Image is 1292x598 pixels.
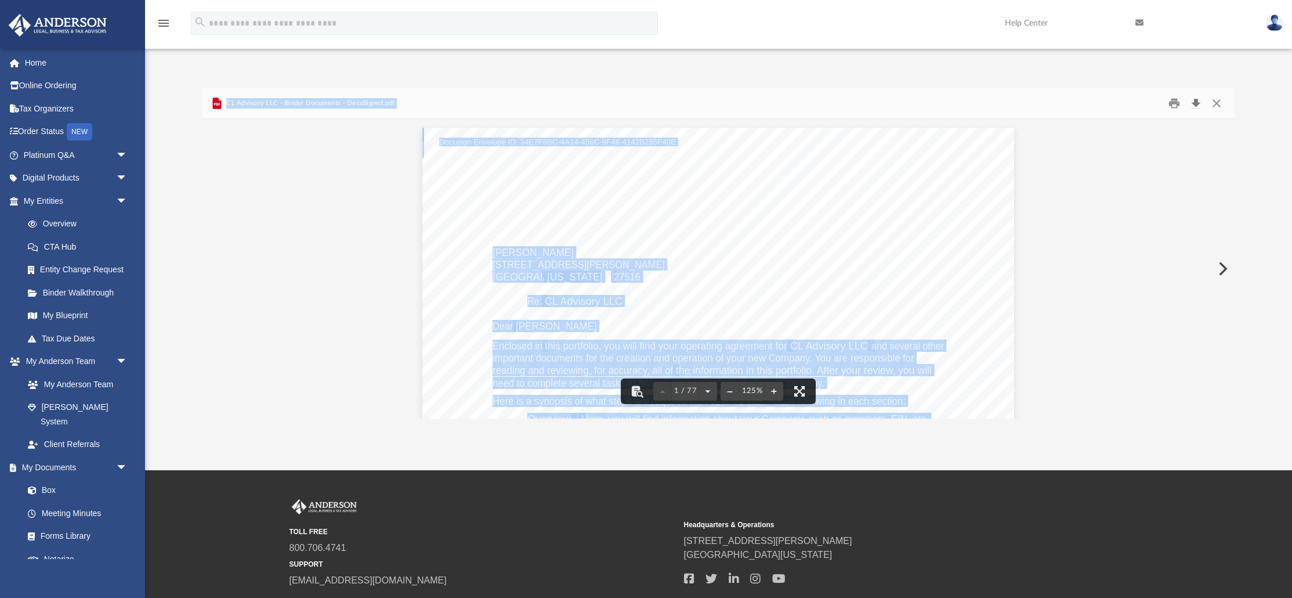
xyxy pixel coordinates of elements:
img: User Pic [1266,15,1283,31]
span: CL Advisory LLC - Binder Documents - DocuSigned.pdf [224,98,395,109]
a: Platinum Q&Aarrow_drop_down [8,143,145,167]
a: Overview [16,212,145,236]
button: 1 / 77 [672,379,699,404]
span: 1 / 77 [672,387,699,395]
a: Home [8,51,145,74]
a: My Blueprint [16,304,139,327]
a: 800.706.4741 [289,543,346,553]
a: Binder Walkthrough [16,281,145,304]
button: Close [1206,94,1227,112]
div: NEW [67,123,92,141]
div: File preview [202,119,1235,419]
img: Anderson Advisors Platinum Portal [5,14,110,37]
a: [STREET_ADDRESS][PERSON_NAME] [684,536,852,546]
button: Toggle findbar [625,379,650,404]
a: Order StatusNEW [8,120,145,144]
span: arrow_drop_down [116,350,139,374]
button: Download [1185,94,1206,112]
span: and several other [871,341,944,351]
a: My Anderson Teamarrow_drop_down [8,350,139,373]
small: SUPPORT [289,559,676,570]
span: Here, you will find information about your Company, such as members, EIN, etc. [581,414,929,424]
span: Docusign Envelope ID: 34E7F8BC-4A14-456C-9F46-4142B255F40E [439,138,676,146]
small: TOLL FREE [289,527,676,537]
a: Forms Library [16,525,133,548]
span: [GEOGRAPHIC_DATA] [493,272,599,282]
span: CL Advisory LLC [790,341,868,351]
a: [PERSON_NAME] System [16,396,139,433]
button: Zoom out [721,379,739,404]
a: Online Ordering [8,74,145,98]
span: need to complete several tasks to finalize the establishment of your Company. [493,378,824,388]
span: , [542,272,545,282]
a: Entity Change Request [16,258,145,282]
i: search [194,16,207,28]
button: Next page [699,379,717,404]
div: Current zoom level [739,387,765,395]
a: My Documentsarrow_drop_down [8,456,139,479]
button: Next File [1209,253,1235,285]
a: Box [16,479,133,502]
span: Overview [527,414,571,424]
span: arrow_drop_down [116,189,139,213]
a: [EMAIL_ADDRESS][DOMAIN_NAME] [289,575,447,585]
span: [PERSON_NAME] [516,321,597,332]
span: important documents for the creation and operation of your new Company. You are responsible for [493,353,914,363]
span: reading and reviewing, for accuracy, all of [493,365,673,376]
span: Re: [527,296,542,307]
a: [GEOGRAPHIC_DATA][US_STATE] [684,550,833,560]
span: Enclosed in [493,341,542,351]
span: the information in this portfolio. After your review, you will [676,365,932,376]
span: CL Advisory LLC [545,296,623,307]
span: [PERSON_NAME] [493,247,574,258]
a: Notarize [16,547,139,571]
span: this portfolio, you will find your operating agreement for [545,341,787,351]
span: [US_STATE] [547,272,602,282]
a: Meeting Minutes [16,502,139,525]
a: Client Referrals [16,433,139,456]
a: Digital Productsarrow_drop_down [8,167,145,190]
span: arrow_drop_down [116,456,139,480]
button: Enter fullscreen [787,379,812,404]
button: Zoom in [765,379,783,404]
span: Dear [493,321,513,332]
img: Anderson Advisors Platinum Portal [289,499,359,514]
small: Headquarters & Operations [684,520,1070,530]
span: arrow_drop_down [116,167,139,190]
i: menu [157,16,171,30]
a: My Anderson Team [16,373,133,396]
span: – [574,414,580,424]
span: 27516 [614,272,640,282]
span: [STREET_ADDRESS][PERSON_NAME] [493,260,665,270]
a: menu [157,22,171,30]
a: Tax Due Dates [16,327,145,350]
div: Document Viewer [202,119,1235,419]
div: Preview [202,88,1235,419]
button: Print [1163,94,1186,112]
span: Here is a synopsis of what steps are required with detailed information following in each section: [493,396,906,406]
a: Tax Organizers [8,97,145,120]
span: arrow_drop_down [116,143,139,167]
a: My Entitiesarrow_drop_down [8,189,145,212]
a: CTA Hub [16,235,145,258]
